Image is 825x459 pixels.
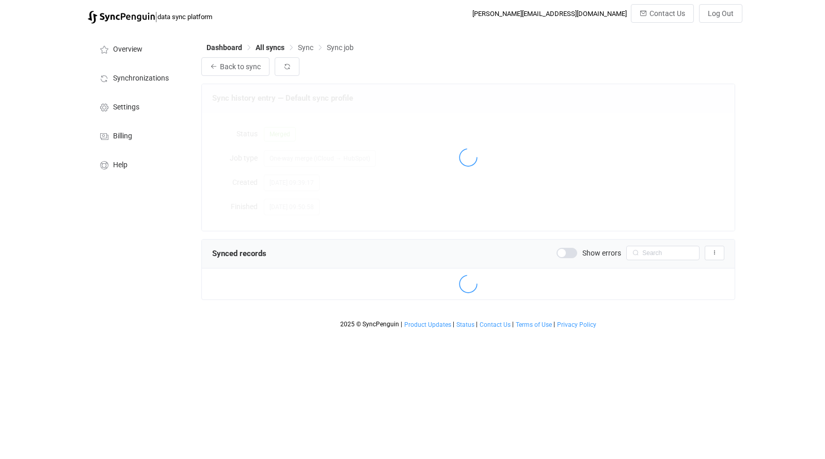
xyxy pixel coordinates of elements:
[88,34,191,63] a: Overview
[699,4,742,23] button: Log Out
[88,121,191,150] a: Billing
[88,11,155,24] img: syncpenguin.svg
[557,321,597,328] a: Privacy Policy
[298,43,313,52] span: Sync
[256,43,284,52] span: All syncs
[404,321,452,328] a: Product Updates
[456,321,475,328] a: Status
[626,246,700,260] input: Search
[207,43,242,52] span: Dashboard
[472,10,627,18] div: [PERSON_NAME][EMAIL_ADDRESS][DOMAIN_NAME]
[113,45,142,54] span: Overview
[327,43,354,52] span: Sync job
[516,321,552,328] span: Terms of Use
[582,249,621,257] span: Show errors
[88,63,191,92] a: Synchronizations
[212,249,266,258] span: Synced records
[113,103,139,112] span: Settings
[401,321,402,328] span: |
[88,9,212,24] a: |data sync platform
[155,9,157,24] span: |
[456,321,474,328] span: Status
[557,321,596,328] span: Privacy Policy
[88,150,191,179] a: Help
[113,161,128,169] span: Help
[512,321,514,328] span: |
[201,57,269,76] button: Back to sync
[476,321,478,328] span: |
[220,62,261,71] span: Back to sync
[340,321,399,328] span: 2025 © SyncPenguin
[515,321,552,328] a: Terms of Use
[157,13,212,21] span: data sync platform
[404,321,451,328] span: Product Updates
[708,9,734,18] span: Log Out
[479,321,511,328] a: Contact Us
[453,321,454,328] span: |
[553,321,555,328] span: |
[88,92,191,121] a: Settings
[480,321,511,328] span: Contact Us
[631,4,694,23] button: Contact Us
[113,74,169,83] span: Synchronizations
[207,44,354,51] div: Breadcrumb
[113,132,132,140] span: Billing
[649,9,685,18] span: Contact Us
